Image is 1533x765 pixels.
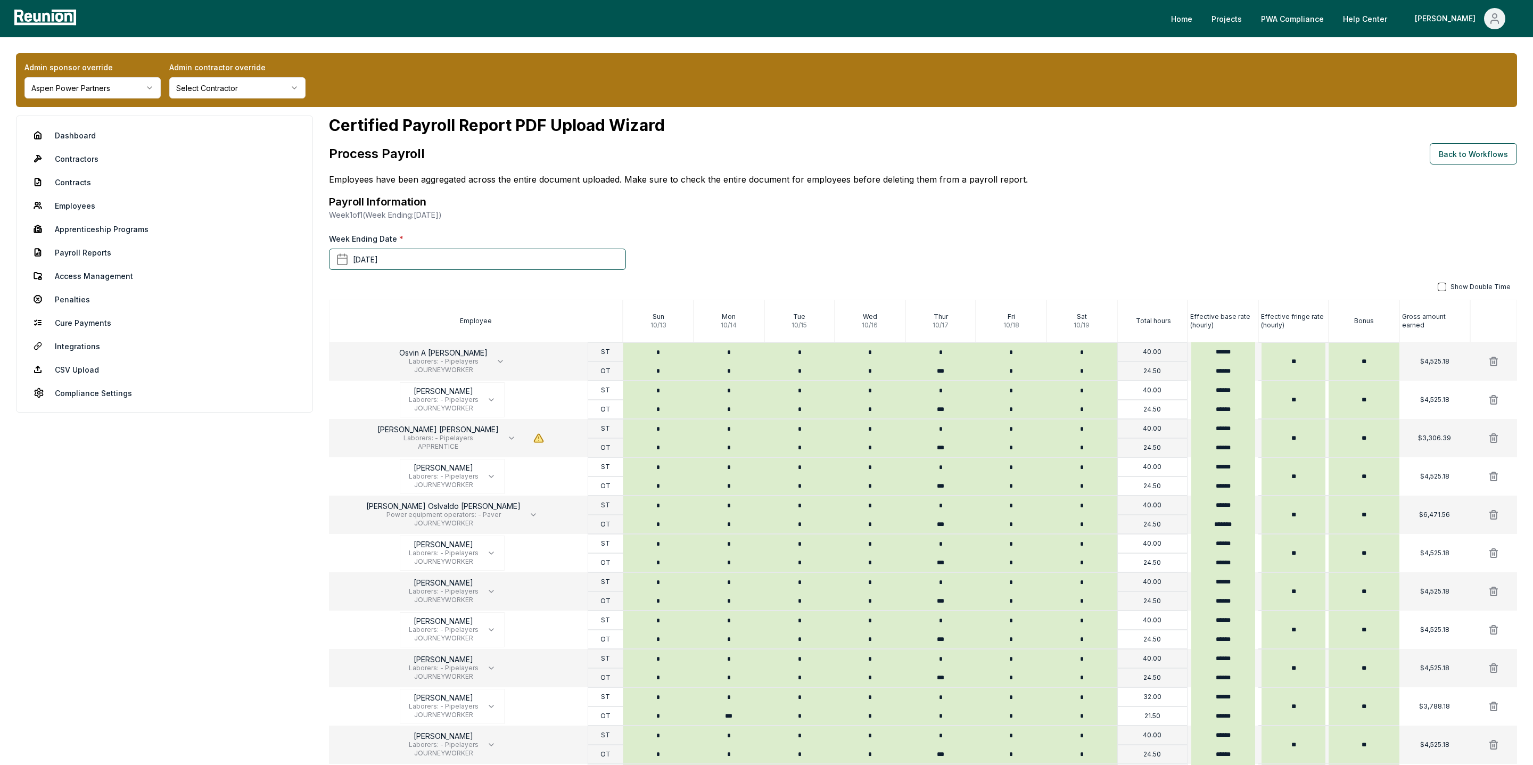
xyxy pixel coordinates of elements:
[25,195,304,216] a: Employees
[600,520,611,529] p: OT
[653,312,664,321] p: Sun
[1420,549,1449,557] p: $4,525.18
[1143,463,1161,471] p: 40.00
[1143,424,1161,433] p: 40.00
[25,289,304,310] a: Penalties
[862,321,878,330] p: 10 / 16
[399,349,488,357] p: Osvin A [PERSON_NAME]
[1143,367,1161,375] p: 24.50
[1420,472,1449,481] p: $4,525.18
[329,145,425,162] h1: Process Payroll
[601,578,610,586] p: ST
[409,557,479,566] span: JOURNEYWORKER
[1203,8,1250,29] a: Projects
[25,171,304,193] a: Contracts
[1143,616,1161,624] p: 40.00
[650,321,666,330] p: 10 / 13
[1420,626,1449,634] p: $4,525.18
[25,335,304,357] a: Integrations
[25,218,304,240] a: Apprenticeship Programs
[1450,283,1511,291] span: Show Double Time
[25,382,304,404] a: Compliance Settings
[24,62,161,73] label: Admin sponsor override
[1143,673,1161,682] p: 24.50
[25,148,304,169] a: Contractors
[366,511,521,519] span: Power equipment operators: - Paver
[1402,312,1470,330] p: Gross amount earned
[460,317,492,325] p: Employee
[1136,317,1171,325] p: Total hours
[25,359,304,380] a: CSV Upload
[1261,312,1329,330] p: Effective fringe rate (hourly)
[1420,396,1449,404] p: $4,525.18
[600,482,611,490] p: OT
[409,702,479,711] span: Laborers: - Pipelayers
[1252,8,1332,29] a: PWA Compliance
[1143,558,1161,567] p: 24.50
[863,312,877,321] p: Wed
[600,558,611,567] p: OT
[409,596,479,604] span: JOURNEYWORKER
[600,635,611,644] p: OT
[1163,8,1522,29] nav: Main
[601,501,610,509] p: ST
[600,405,611,414] p: OT
[601,463,610,471] p: ST
[409,749,479,758] span: JOURNEYWORKER
[1419,702,1450,711] p: $3,788.18
[409,732,479,741] p: [PERSON_NAME]
[25,312,304,333] a: Cure Payments
[601,386,610,394] p: ST
[1143,750,1161,759] p: 24.50
[329,194,442,209] h2: Payroll Information
[601,539,610,548] p: ST
[409,481,479,489] span: JOURNEYWORKER
[1143,386,1161,394] p: 40.00
[1406,8,1514,29] button: [PERSON_NAME]
[601,693,610,701] p: ST
[600,673,611,682] p: OT
[600,443,611,452] p: OT
[1420,664,1449,672] p: $4,525.18
[1143,405,1161,414] p: 24.50
[601,424,610,433] p: ST
[722,312,736,321] p: Mon
[1143,635,1161,644] p: 24.50
[366,502,521,511] p: [PERSON_NAME] Oslvaldo [PERSON_NAME]
[409,579,479,587] p: [PERSON_NAME]
[409,664,479,672] span: Laborers: - Pipelayers
[1430,143,1517,164] button: Back to Workflows
[600,367,611,375] p: OT
[1143,501,1161,509] p: 40.00
[409,387,479,396] p: [PERSON_NAME]
[409,549,479,557] span: Laborers: - Pipelayers
[1420,357,1449,366] p: $4,525.18
[409,617,479,626] p: [PERSON_NAME]
[25,242,304,263] a: Payroll Reports
[409,626,479,634] span: Laborers: - Pipelayers
[933,321,949,330] p: 10 / 17
[169,62,306,73] label: Admin contractor override
[409,711,479,719] span: JOURNEYWORKER
[1420,587,1449,596] p: $4,525.18
[1143,539,1161,548] p: 40.00
[792,321,807,330] p: 10 / 15
[601,654,610,663] p: ST
[1354,317,1374,325] p: Bonus
[1143,654,1161,663] p: 40.00
[409,634,479,643] span: JOURNEYWORKER
[409,587,479,596] span: Laborers: - Pipelayers
[1418,434,1451,442] p: $3,306.39
[1003,321,1019,330] p: 10 / 18
[1419,511,1450,519] p: $6,471.56
[1143,693,1161,701] p: 32.00
[600,712,611,720] p: OT
[25,265,304,286] a: Access Management
[409,694,479,702] p: [PERSON_NAME]
[399,366,488,374] span: JOURNEYWORKER
[1420,741,1449,749] p: $4,525.18
[409,472,479,481] span: Laborers: - Pipelayers
[377,434,499,442] span: Laborers: - Pipelayers
[409,655,479,664] p: [PERSON_NAME]
[329,233,403,244] label: Week Ending Date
